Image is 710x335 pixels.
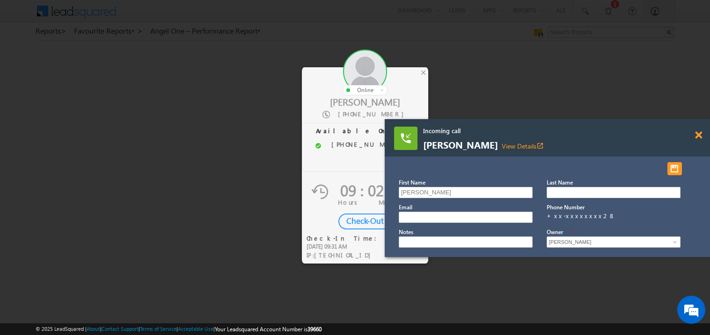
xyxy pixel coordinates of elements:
[379,198,401,206] span: Mins
[423,140,648,150] span: [PERSON_NAME]
[423,127,648,135] span: Incoming call
[340,179,384,200] span: 09 : 02
[307,326,322,333] span: 39660
[668,237,680,247] a: Show All Items
[536,142,544,150] i: View Details
[154,5,176,27] div: Minimize live chat window
[502,142,544,150] a: View Detailsopen_in_new
[357,86,373,93] span: online
[399,204,412,211] label: Email
[16,49,39,61] img: d_60004797649_company_0_60004797649
[547,212,680,220] div: +xx-xxxxxxxx28
[329,141,410,149] div: [PHONE_NUMBER]
[12,86,171,255] textarea: Type your message and hit 'Enter'
[307,251,382,260] div: IP :
[338,198,361,206] span: Hours
[399,179,425,186] label: First Name
[140,326,176,332] a: Terms of Service
[547,228,563,235] label: Owner
[36,325,322,334] span: © 2025 LeadSquared | | | | |
[338,110,409,118] span: [PHONE_NUMBER]
[49,49,157,61] div: Chat with us now
[87,326,100,332] a: About
[302,123,428,140] h3: Available On
[307,234,382,242] div: Check-In Time:
[215,326,322,333] span: Your Leadsquared Account Number is
[547,236,681,248] input: Type to Search
[178,326,213,332] a: Acceptable Use
[302,95,428,107] div: [PERSON_NAME]
[102,326,139,332] a: Contact Support
[547,179,573,186] label: Last Name
[127,263,170,275] em: Start Chat
[314,251,375,259] span: [TECHNICAL_ID]
[547,204,585,211] label: Phone Number
[307,242,382,251] div: [DATE] 09:31 AM
[667,162,682,175] button: Save and Dispose
[399,228,413,235] label: Notes
[418,67,428,78] div: ×
[338,214,392,229] div: Check-Out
